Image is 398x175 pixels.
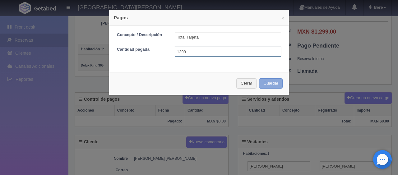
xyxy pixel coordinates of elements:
label: Concepto / Descripción [112,32,170,38]
label: Cantidad pagada [112,47,170,53]
h4: Pagos [114,14,284,21]
button: Guardar [259,78,283,89]
button: × [281,16,284,21]
button: Cerrar [236,78,257,89]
